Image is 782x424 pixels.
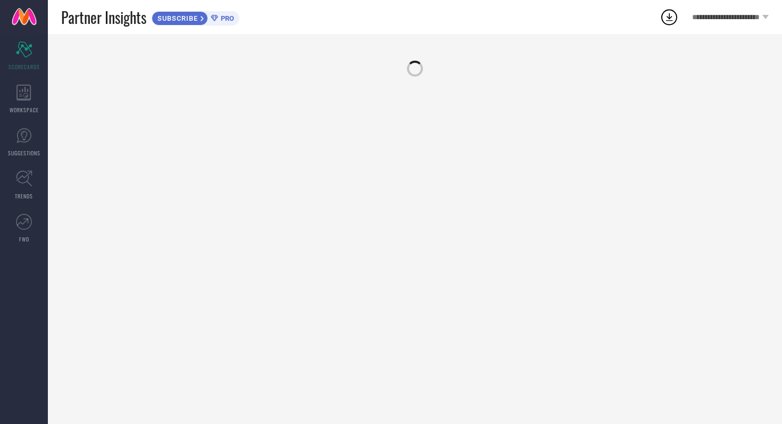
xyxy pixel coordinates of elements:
[19,235,29,243] span: FWD
[152,14,201,22] span: SUBSCRIBE
[9,63,40,71] span: SCORECARDS
[61,6,146,28] span: Partner Insights
[152,9,239,26] a: SUBSCRIBEPRO
[8,149,40,157] span: SUGGESTIONS
[660,7,679,27] div: Open download list
[15,192,33,200] span: TRENDS
[218,14,234,22] span: PRO
[10,106,39,114] span: WORKSPACE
